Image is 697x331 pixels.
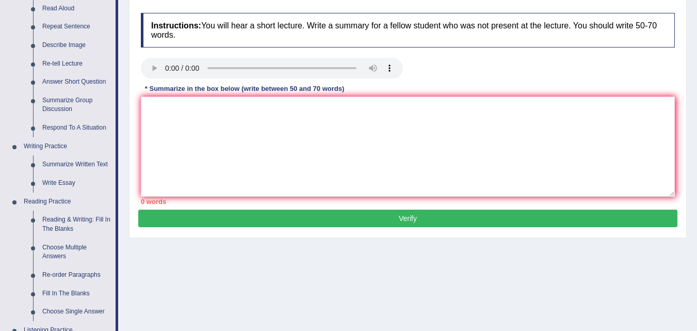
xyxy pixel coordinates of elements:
a: Answer Short Question [38,73,116,91]
div: 0 words [141,197,675,207]
a: Summarize Written Text [38,155,116,174]
a: Choose Multiple Answers [38,239,116,266]
h4: You will hear a short lecture. Write a summary for a fellow student who was not present at the le... [141,13,675,48]
b: Instructions: [151,21,201,30]
a: Reading & Writing: Fill In The Blanks [38,211,116,238]
div: * Summarize in the box below (write between 50 and 70 words) [141,84,348,93]
a: Fill In The Blanks [38,285,116,303]
a: Choose Single Answer [38,303,116,321]
a: Re-order Paragraphs [38,266,116,285]
a: Respond To A Situation [38,119,116,137]
a: Writing Practice [19,137,116,156]
a: Summarize Group Discussion [38,91,116,119]
a: Reading Practice [19,193,116,211]
a: Re-tell Lecture [38,55,116,73]
button: Verify [138,210,677,227]
a: Describe Image [38,36,116,55]
a: Write Essay [38,174,116,193]
a: Repeat Sentence [38,18,116,36]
